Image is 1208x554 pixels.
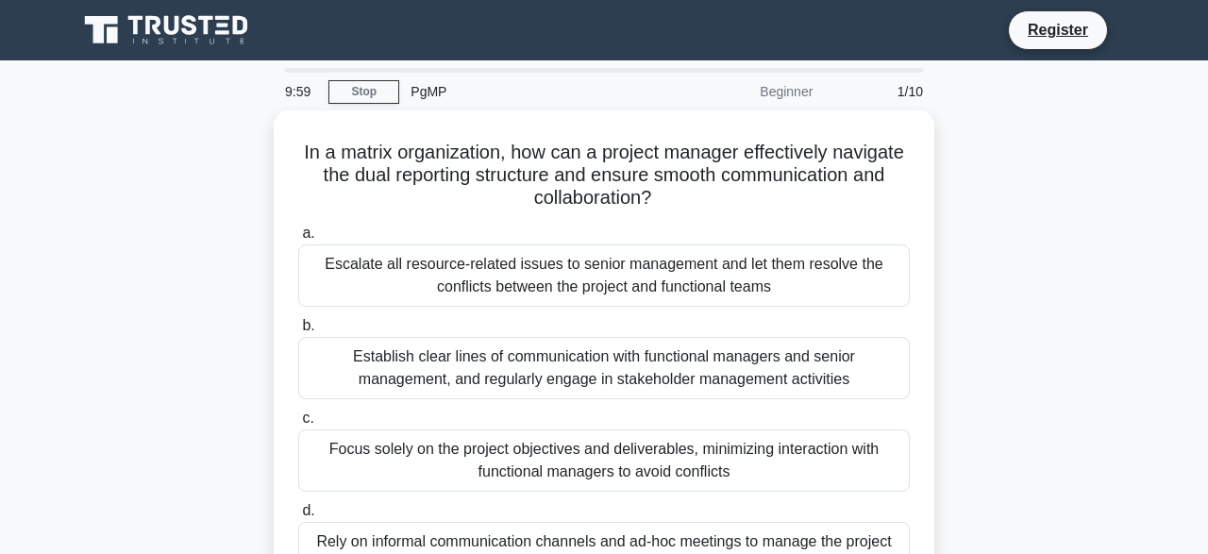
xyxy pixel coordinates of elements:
span: b. [302,317,314,333]
div: Beginner [659,73,824,110]
div: Escalate all resource-related issues to senior management and let them resolve the conflicts betw... [298,244,910,307]
h5: In a matrix organization, how can a project manager effectively navigate the dual reporting struc... [296,141,912,210]
div: 9:59 [274,73,328,110]
span: d. [302,502,314,518]
a: Stop [328,80,399,104]
span: a. [302,225,314,241]
div: 1/10 [824,73,934,110]
div: Establish clear lines of communication with functional managers and senior management, and regula... [298,337,910,399]
a: Register [1016,18,1099,42]
div: Focus solely on the project objectives and deliverables, minimizing interaction with functional m... [298,429,910,492]
div: PgMP [399,73,659,110]
span: c. [302,410,313,426]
